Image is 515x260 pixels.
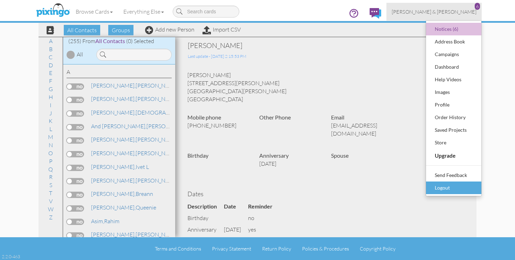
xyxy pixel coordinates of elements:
[173,6,239,18] input: Search cards
[426,136,481,149] a: Store
[95,37,125,44] span: All Contacts
[90,163,150,171] a: Ivet L
[91,150,136,157] span: [PERSON_NAME],
[91,218,104,225] span: Asim,
[433,87,474,97] div: Images
[44,133,57,141] a: M
[302,246,349,252] a: Policies & Procedures
[77,50,83,59] div: All
[91,190,136,197] span: [PERSON_NAME],
[187,224,224,235] td: anniversary
[433,137,474,148] div: Store
[202,26,241,33] a: Import CSV
[426,73,481,86] a: Help Videos
[187,114,221,121] strong: Mobile phone
[46,181,56,189] a: S
[188,41,406,50] div: [PERSON_NAME]
[46,157,56,165] a: P
[91,123,146,130] span: and [PERSON_NAME],
[188,54,246,59] span: Last update - [DATE] 2:15:53 PM
[145,26,194,33] a: Add new Person
[426,48,481,61] a: Campaigns
[63,37,175,45] div: (255) From
[91,109,136,116] span: [PERSON_NAME],
[433,24,474,34] div: Notices (6)
[90,81,180,90] a: [PERSON_NAME]
[433,100,474,110] div: Profile
[224,201,248,212] th: Date
[224,224,248,235] td: [DATE]
[426,111,481,124] a: Order History
[91,95,136,102] span: [PERSON_NAME],
[426,124,481,136] a: Saved Projects
[426,182,481,194] a: Logout
[155,246,201,252] a: Terms and Conditions
[67,68,172,78] div: A
[433,62,474,72] div: Dashboard
[426,35,481,48] a: Address Book
[475,3,480,10] div: 6
[433,125,474,135] div: Saved Projects
[108,25,133,35] span: Groups
[90,149,180,157] a: [PERSON_NAME]
[392,9,476,15] span: [PERSON_NAME] & [PERSON_NAME]
[91,177,136,184] span: [PERSON_NAME],
[46,77,56,85] a: F
[433,74,474,85] div: Help Videos
[248,201,280,212] th: Reminder
[126,37,154,45] span: (0) Selected
[70,3,118,20] a: Browse Cards
[259,152,289,159] strong: Anniversary
[433,170,474,180] div: Send Feedback
[248,212,280,224] td: no
[331,114,344,121] strong: Email
[187,122,249,130] p: [PHONE_NUMBER]
[64,25,100,35] span: All Contacts
[45,61,56,69] a: D
[45,117,56,125] a: K
[44,205,57,213] a: W
[182,71,469,103] div: [PERSON_NAME] [STREET_ADDRESS][PERSON_NAME] [GEOGRAPHIC_DATA][PERSON_NAME] [GEOGRAPHIC_DATA]
[118,3,169,20] a: Everything Else
[46,45,56,53] a: B
[91,82,136,89] span: [PERSON_NAME],
[91,204,136,211] span: [PERSON_NAME],
[331,122,392,138] p: [EMAIL_ADDRESS][DOMAIN_NAME]
[426,169,481,182] a: Send Feedback
[45,165,56,173] a: Q
[370,8,381,19] img: comments.svg
[187,191,464,198] h4: Dates
[331,152,349,159] strong: Spouse
[259,160,321,168] p: [DATE]
[386,3,482,21] a: [PERSON_NAME] & [PERSON_NAME] 6
[46,173,56,181] a: R
[515,260,515,260] iframe: Chat
[46,109,55,117] a: J
[259,114,291,121] strong: Other Phone
[433,183,474,193] div: Logout
[90,108,197,117] a: [DEMOGRAPHIC_DATA]
[90,122,241,130] a: [PERSON_NAME]
[45,141,56,149] a: N
[45,149,56,157] a: O
[433,112,474,123] div: Order History
[90,135,180,144] a: [PERSON_NAME]
[90,190,154,198] a: Breann
[426,23,481,35] a: Notices (6)
[90,176,180,185] a: [PERSON_NAME]
[45,85,56,93] a: G
[426,98,481,111] a: Profile
[433,49,474,60] div: Campaigns
[433,36,474,47] div: Address Book
[90,95,180,103] a: [PERSON_NAME]
[426,61,481,73] a: Dashboard
[212,246,251,252] a: Privacy Statement
[46,197,56,205] a: V
[46,37,56,45] a: A
[262,246,291,252] a: Return Policy
[187,212,224,224] td: birthday
[46,189,56,197] a: T
[45,53,56,61] a: C
[248,224,280,235] td: yes
[46,213,56,221] a: Z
